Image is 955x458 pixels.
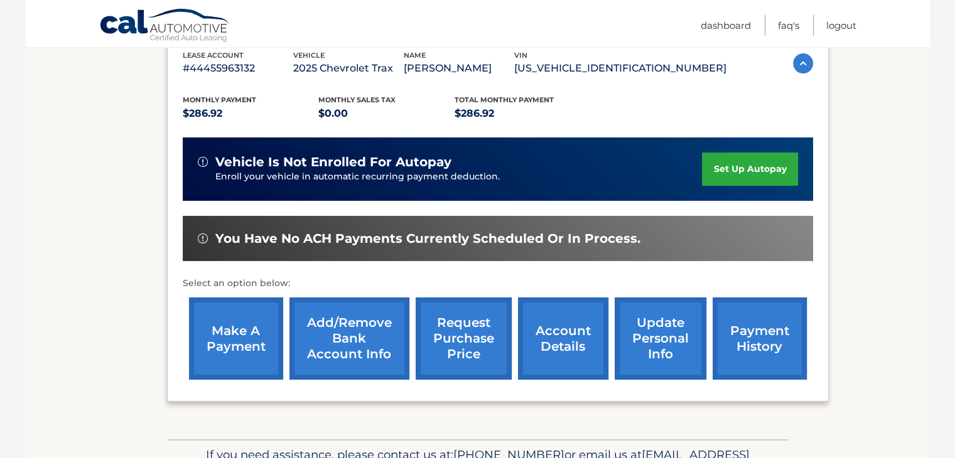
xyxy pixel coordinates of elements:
span: vehicle [293,51,325,60]
p: $0.00 [318,105,455,122]
p: [US_VEHICLE_IDENTIFICATION_NUMBER] [514,60,726,77]
p: $286.92 [183,105,319,122]
p: Select an option below: [183,276,813,291]
span: You have no ACH payments currently scheduled or in process. [215,231,640,247]
img: alert-white.svg [198,233,208,243]
span: Monthly Payment [183,95,256,104]
p: [PERSON_NAME] [404,60,514,77]
span: vin [514,51,527,60]
span: vehicle is not enrolled for autopay [215,154,451,170]
a: request purchase price [416,297,512,380]
a: update personal info [615,297,706,380]
img: alert-white.svg [198,157,208,167]
a: account details [518,297,608,380]
span: name [404,51,426,60]
a: Logout [826,15,856,36]
a: make a payment [189,297,283,380]
p: #44455963132 [183,60,293,77]
p: Enroll your vehicle in automatic recurring payment deduction. [215,170,703,184]
span: Total Monthly Payment [455,95,554,104]
span: lease account [183,51,244,60]
a: Add/Remove bank account info [289,297,409,380]
img: accordion-active.svg [793,53,813,73]
p: 2025 Chevrolet Trax [293,60,404,77]
span: Monthly sales Tax [318,95,396,104]
a: FAQ's [778,15,799,36]
p: $286.92 [455,105,591,122]
a: set up autopay [702,152,797,186]
a: Cal Automotive [99,8,231,45]
a: payment history [713,297,807,380]
a: Dashboard [701,15,751,36]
